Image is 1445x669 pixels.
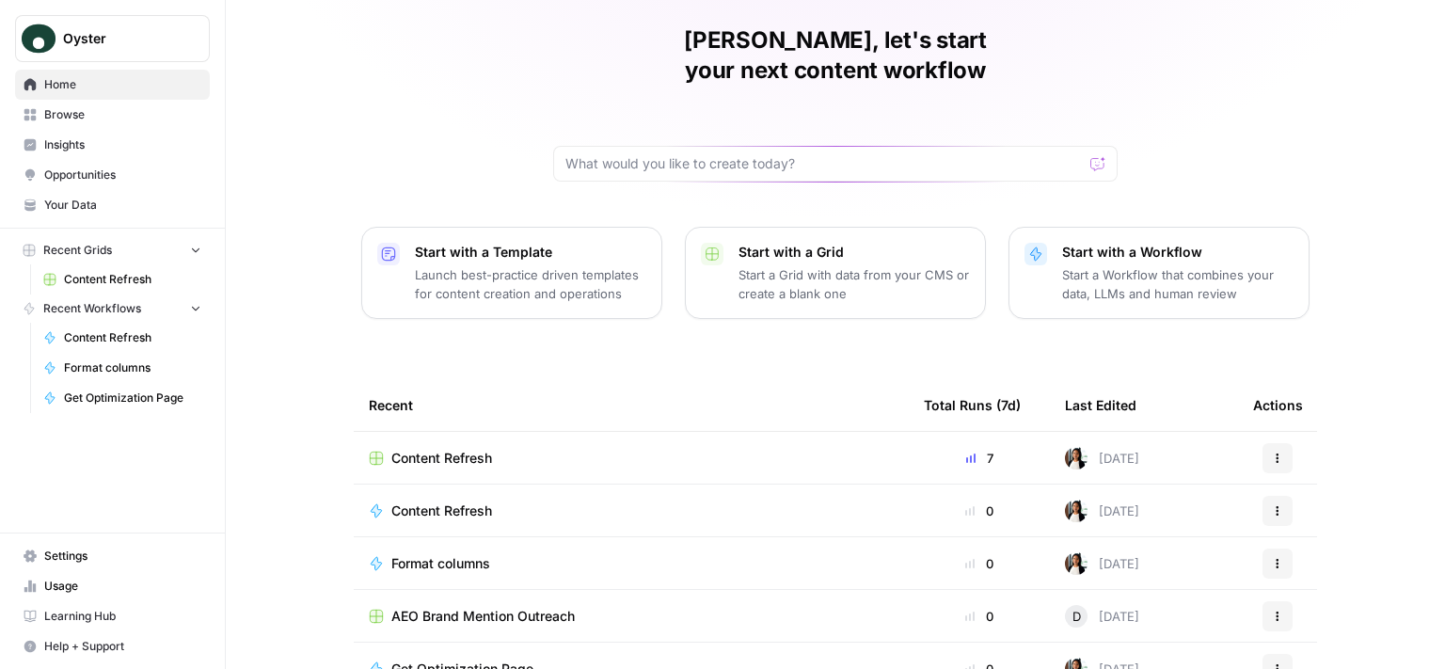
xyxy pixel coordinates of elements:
[553,25,1118,86] h1: [PERSON_NAME], let's start your next content workflow
[369,502,894,520] a: Content Refresh
[15,130,210,160] a: Insights
[565,154,1083,173] input: What would you like to create today?
[15,571,210,601] a: Usage
[44,608,201,625] span: Learning Hub
[35,353,210,383] a: Format columns
[391,607,575,626] span: AEO Brand Mention Outreach
[391,554,490,573] span: Format columns
[63,29,177,48] span: Oyster
[1062,243,1294,262] p: Start with a Workflow
[44,638,201,655] span: Help + Support
[15,160,210,190] a: Opportunities
[369,449,894,468] a: Content Refresh
[15,70,210,100] a: Home
[15,100,210,130] a: Browse
[15,190,210,220] a: Your Data
[64,359,201,376] span: Format columns
[35,264,210,295] a: Content Refresh
[415,265,646,303] p: Launch best-practice driven templates for content creation and operations
[44,548,201,565] span: Settings
[15,631,210,661] button: Help + Support
[391,502,492,520] span: Content Refresh
[44,106,201,123] span: Browse
[1253,379,1303,431] div: Actions
[15,601,210,631] a: Learning Hub
[15,236,210,264] button: Recent Grids
[64,390,201,406] span: Get Optimization Page
[391,449,492,468] span: Content Refresh
[44,136,201,153] span: Insights
[64,329,201,346] span: Content Refresh
[369,379,894,431] div: Recent
[361,227,662,319] button: Start with a TemplateLaunch best-practice driven templates for content creation and operations
[43,242,112,259] span: Recent Grids
[15,295,210,323] button: Recent Workflows
[1008,227,1310,319] button: Start with a WorkflowStart a Workflow that combines your data, LLMs and human review
[924,379,1021,431] div: Total Runs (7d)
[1072,607,1081,626] span: D
[1065,552,1088,575] img: xqjo96fmx1yk2e67jao8cdkou4un
[64,271,201,288] span: Content Refresh
[1065,447,1139,470] div: [DATE]
[369,607,894,626] a: AEO Brand Mention Outreach
[685,227,986,319] button: Start with a GridStart a Grid with data from your CMS or create a blank one
[22,22,56,56] img: Oyster Logo
[44,197,201,214] span: Your Data
[35,323,210,353] a: Content Refresh
[44,76,201,93] span: Home
[924,607,1035,626] div: 0
[1065,447,1088,470] img: xqjo96fmx1yk2e67jao8cdkou4un
[1065,500,1088,522] img: xqjo96fmx1yk2e67jao8cdkou4un
[44,578,201,595] span: Usage
[1065,500,1139,522] div: [DATE]
[44,167,201,183] span: Opportunities
[1065,379,1136,431] div: Last Edited
[1065,552,1139,575] div: [DATE]
[738,243,970,262] p: Start with a Grid
[43,300,141,317] span: Recent Workflows
[1065,605,1139,628] div: [DATE]
[35,383,210,413] a: Get Optimization Page
[924,502,1035,520] div: 0
[924,554,1035,573] div: 0
[415,243,646,262] p: Start with a Template
[738,265,970,303] p: Start a Grid with data from your CMS or create a blank one
[369,554,894,573] a: Format columns
[15,541,210,571] a: Settings
[1062,265,1294,303] p: Start a Workflow that combines your data, LLMs and human review
[15,15,210,62] button: Workspace: Oyster
[924,449,1035,468] div: 7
